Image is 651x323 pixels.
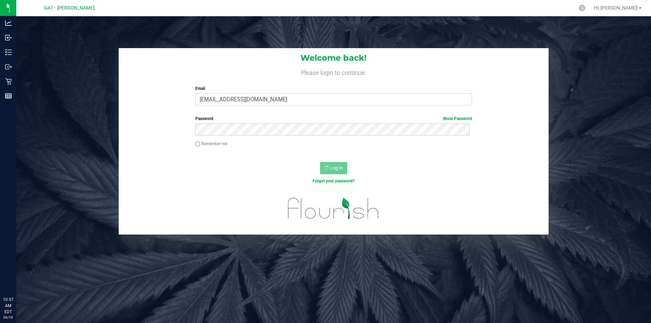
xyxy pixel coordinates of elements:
input: Remember me [195,142,200,146]
label: Email [195,85,472,92]
inline-svg: Retail [5,78,12,85]
p: 10:57 AM EDT [3,297,13,315]
p: 09/19 [3,315,13,320]
inline-svg: Outbound [5,63,12,70]
a: Show Password [443,116,472,121]
h1: Welcome back! [119,54,549,62]
h4: Please login to continue. [119,68,549,76]
label: Remember me [195,141,227,147]
span: Hi, [PERSON_NAME]! [594,5,638,11]
div: Manage settings [578,5,586,11]
img: flourish_logo.svg [280,191,387,226]
span: Log In [330,165,343,170]
a: Forgot your password? [313,179,355,183]
span: GA1 - [PERSON_NAME] [44,5,95,11]
span: Password [195,116,213,121]
button: Log In [320,162,347,174]
inline-svg: Inventory [5,49,12,56]
inline-svg: Analytics [5,20,12,26]
inline-svg: Reports [5,93,12,99]
inline-svg: Inbound [5,34,12,41]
